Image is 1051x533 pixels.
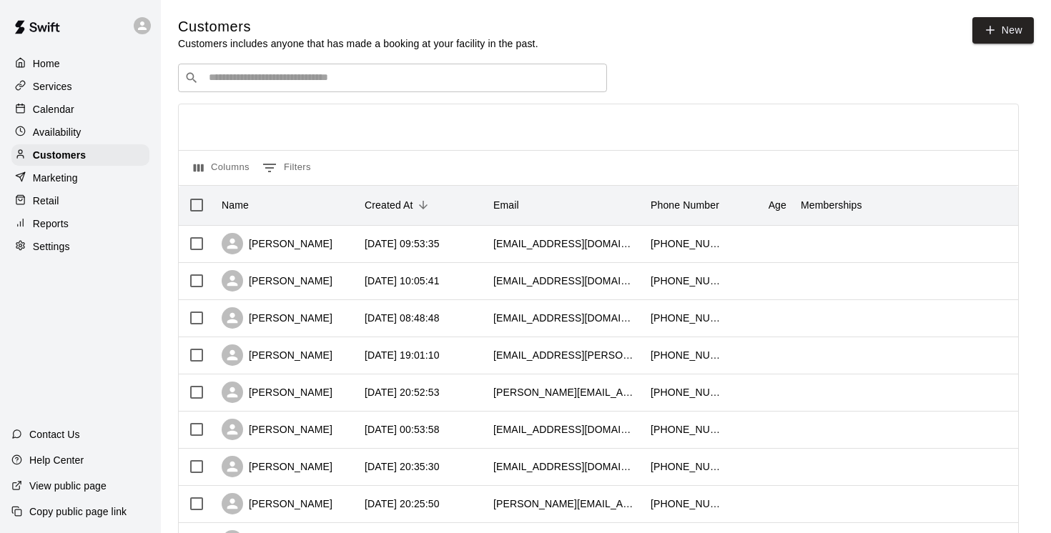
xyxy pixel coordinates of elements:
div: meccleton@hotmail.com [493,236,636,251]
p: Marketing [33,171,78,185]
p: Retail [33,194,59,208]
div: +17789886047 [651,385,722,399]
a: Customers [11,144,149,166]
div: +16043684704 [651,236,722,251]
div: 2025-10-11 10:05:41 [365,274,440,288]
a: New [972,17,1034,44]
div: rrfong@shaw.ca [493,348,636,362]
div: Email [493,185,519,225]
div: [PERSON_NAME] [222,307,332,329]
div: 2025-10-11 08:48:48 [365,311,440,325]
div: Created At [365,185,413,225]
div: 2025-10-12 09:53:35 [365,236,440,251]
a: Marketing [11,167,149,189]
p: Help Center [29,453,84,467]
div: Age [769,185,786,225]
div: Search customers by name or email [178,64,607,92]
a: Calendar [11,99,149,120]
div: +16047652596 [651,497,722,511]
div: +16048092282 [651,311,722,325]
div: Memberships [801,185,862,225]
div: [PERSON_NAME] [222,493,332,514]
p: Calendar [33,102,74,116]
button: Sort [413,195,433,215]
p: Copy public page link [29,504,127,519]
p: Home [33,56,60,71]
div: [PERSON_NAME] [222,233,332,254]
div: [PERSON_NAME] [222,419,332,440]
div: +16043557777 [651,422,722,437]
div: 2025-10-07 20:25:50 [365,497,440,511]
div: Memberships [794,185,1008,225]
a: Home [11,53,149,74]
p: Reports [33,216,69,231]
div: Phone Number [643,185,729,225]
div: Age [729,185,794,225]
div: justin.mcsharry@gmail.com [493,385,636,399]
p: View public page [29,479,107,493]
div: caronordberg@gmail.com [493,274,636,288]
button: Select columns [190,156,253,179]
p: Customers [33,148,86,162]
p: Services [33,79,72,94]
div: [PERSON_NAME] [222,344,332,366]
p: Availability [33,125,82,139]
div: rczerlau@gmail.com [493,459,636,474]
div: 2025-10-08 20:52:53 [365,385,440,399]
a: Settings [11,236,149,257]
button: Show filters [259,156,315,179]
div: mjmsun@gmail.com [493,422,636,437]
div: 2025-10-07 20:35:30 [365,459,440,474]
div: 2025-10-08 00:53:58 [365,422,440,437]
div: Name [214,185,357,225]
div: davemoody@outlook.com [493,311,636,325]
div: [PERSON_NAME] [222,270,332,292]
p: Contact Us [29,427,80,442]
div: +16049028020 [651,459,722,474]
div: Created At [357,185,486,225]
div: +16047858516 [651,348,722,362]
p: Customers includes anyone that has made a booking at your facility in the past. [178,36,538,51]
div: Phone Number [651,185,719,225]
div: zack_mason@hotmail.com [493,497,636,511]
a: Availability [11,121,149,143]
p: Settings [33,239,70,254]
div: 2025-10-10 19:01:10 [365,348,440,362]
h5: Customers [178,17,538,36]
a: Services [11,76,149,97]
a: Reports [11,213,149,234]
div: [PERSON_NAME] [222,382,332,403]
div: Email [486,185,643,225]
div: Name [222,185,249,225]
div: +16047826532 [651,274,722,288]
a: Retail [11,190,149,211]
div: [PERSON_NAME] [222,456,332,477]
